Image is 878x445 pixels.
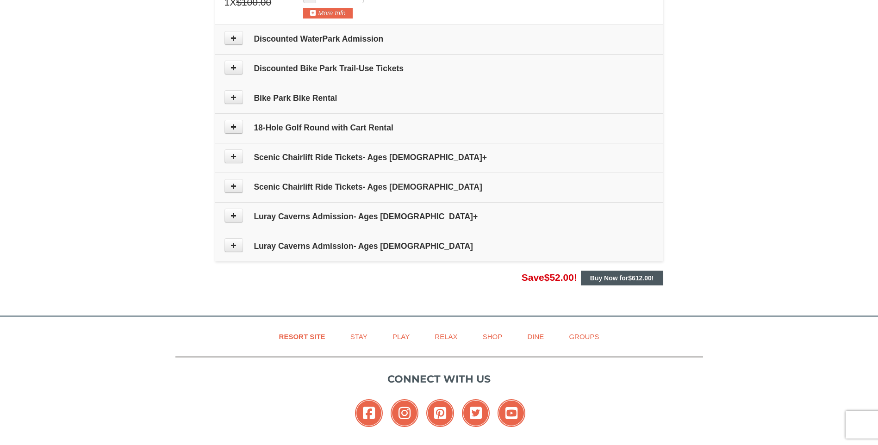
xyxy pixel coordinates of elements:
h4: Luray Caverns Admission- Ages [DEMOGRAPHIC_DATA]+ [224,212,654,221]
h4: Scenic Chairlift Ride Tickets- Ages [DEMOGRAPHIC_DATA]+ [224,153,654,162]
a: Play [381,326,421,347]
button: More Info [303,8,353,18]
h4: Scenic Chairlift Ride Tickets- Ages [DEMOGRAPHIC_DATA] [224,182,654,192]
button: Buy Now for$612.00! [581,271,663,285]
h4: Discounted WaterPark Admission [224,34,654,43]
h4: Luray Caverns Admission- Ages [DEMOGRAPHIC_DATA] [224,241,654,251]
a: Shop [471,326,514,347]
h4: 18-Hole Golf Round with Cart Rental [224,123,654,132]
a: Groups [557,326,610,347]
span: $612.00 [628,274,652,282]
a: Relax [423,326,469,347]
p: Connect with us [175,371,703,387]
span: $52.00 [544,272,574,283]
a: Stay [339,326,379,347]
a: Resort Site [268,326,337,347]
strong: Buy Now for ! [590,274,654,282]
h4: Bike Park Bike Rental [224,93,654,103]
span: Save ! [522,272,577,283]
a: Dine [516,326,555,347]
h4: Discounted Bike Park Trail-Use Tickets [224,64,654,73]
